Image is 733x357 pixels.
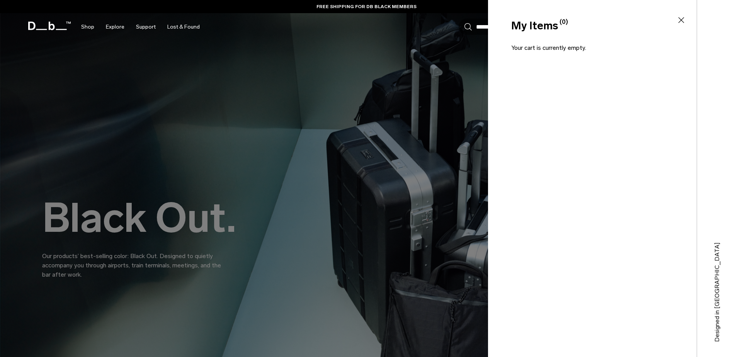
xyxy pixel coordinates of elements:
a: Explore [106,13,124,41]
a: FREE SHIPPING FOR DB BLACK MEMBERS [316,3,417,10]
span: (0) [560,17,568,27]
nav: Main Navigation [75,13,206,41]
p: Designed in [GEOGRAPHIC_DATA] [713,226,722,342]
a: Lost & Found [167,13,200,41]
a: Shop [81,13,94,41]
a: Support [136,13,156,41]
div: My Items [511,18,672,34]
p: Your cart is currently empty. [511,43,673,65]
